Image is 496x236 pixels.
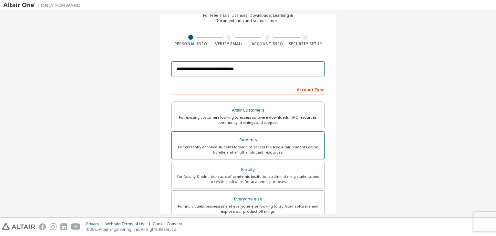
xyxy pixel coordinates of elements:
div: Website Terms of Use [105,221,153,227]
div: Everyone else [176,195,320,204]
img: facebook.svg [39,223,46,230]
div: Account Type [171,84,325,94]
div: Personal Info [171,41,210,47]
img: Altair One [3,2,84,8]
img: youtube.svg [71,223,80,230]
img: instagram.svg [50,223,57,230]
div: For faculty & administrators of academic institutions administering students and accessing softwa... [176,174,320,184]
div: For currently enrolled students looking to access the free Altair Student Edition bundle and all ... [176,145,320,155]
div: For Free Trials, Licenses, Downloads, Learning & Documentation and so much more. [203,13,293,23]
div: Students [176,135,320,145]
div: Security Setup [286,41,325,47]
p: © 2025 Altair Engineering, Inc. All Rights Reserved. [86,227,186,232]
div: Account Info [248,41,286,47]
img: altair_logo.svg [2,223,35,230]
div: For existing customers looking to access software downloads, HPC resources, community, trainings ... [176,115,320,125]
div: Faculty [176,165,320,174]
div: Altair Customers [176,106,320,115]
div: For individuals, businesses and everyone else looking to try Altair software and explore our prod... [176,204,320,214]
div: Cookie Consent [153,221,186,227]
div: Verify Email [210,41,248,47]
div: Privacy [86,221,105,227]
img: linkedin.svg [60,223,67,230]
